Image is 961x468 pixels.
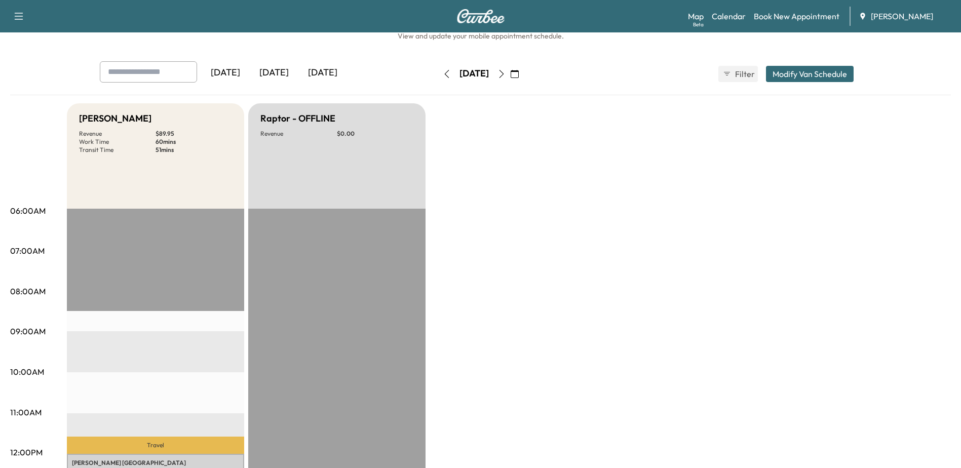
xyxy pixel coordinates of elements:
a: MapBeta [688,10,704,22]
p: Revenue [79,130,156,138]
p: 51 mins [156,146,232,154]
span: Filter [735,68,753,80]
h5: Raptor - OFFLINE [260,111,335,126]
p: 09:00AM [10,325,46,337]
p: Travel [67,437,244,454]
div: [DATE] [459,67,489,80]
h6: View and update your mobile appointment schedule. [10,31,951,41]
p: $ 0.00 [337,130,413,138]
img: Curbee Logo [456,9,505,23]
button: Filter [718,66,758,82]
button: Modify Van Schedule [766,66,854,82]
p: 07:00AM [10,245,45,257]
p: 12:00PM [10,446,43,458]
p: Transit Time [79,146,156,154]
h5: [PERSON_NAME] [79,111,151,126]
div: [DATE] [250,61,298,85]
p: 60 mins [156,138,232,146]
p: 06:00AM [10,205,46,217]
p: 11:00AM [10,406,42,418]
div: [DATE] [201,61,250,85]
a: Book New Appointment [754,10,839,22]
p: Work Time [79,138,156,146]
p: 08:00AM [10,285,46,297]
span: [PERSON_NAME] [871,10,933,22]
a: Calendar [712,10,746,22]
p: [PERSON_NAME] [GEOGRAPHIC_DATA] [72,459,239,467]
p: $ 89.95 [156,130,232,138]
div: Beta [693,21,704,28]
div: [DATE] [298,61,347,85]
p: 10:00AM [10,366,44,378]
p: Revenue [260,130,337,138]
